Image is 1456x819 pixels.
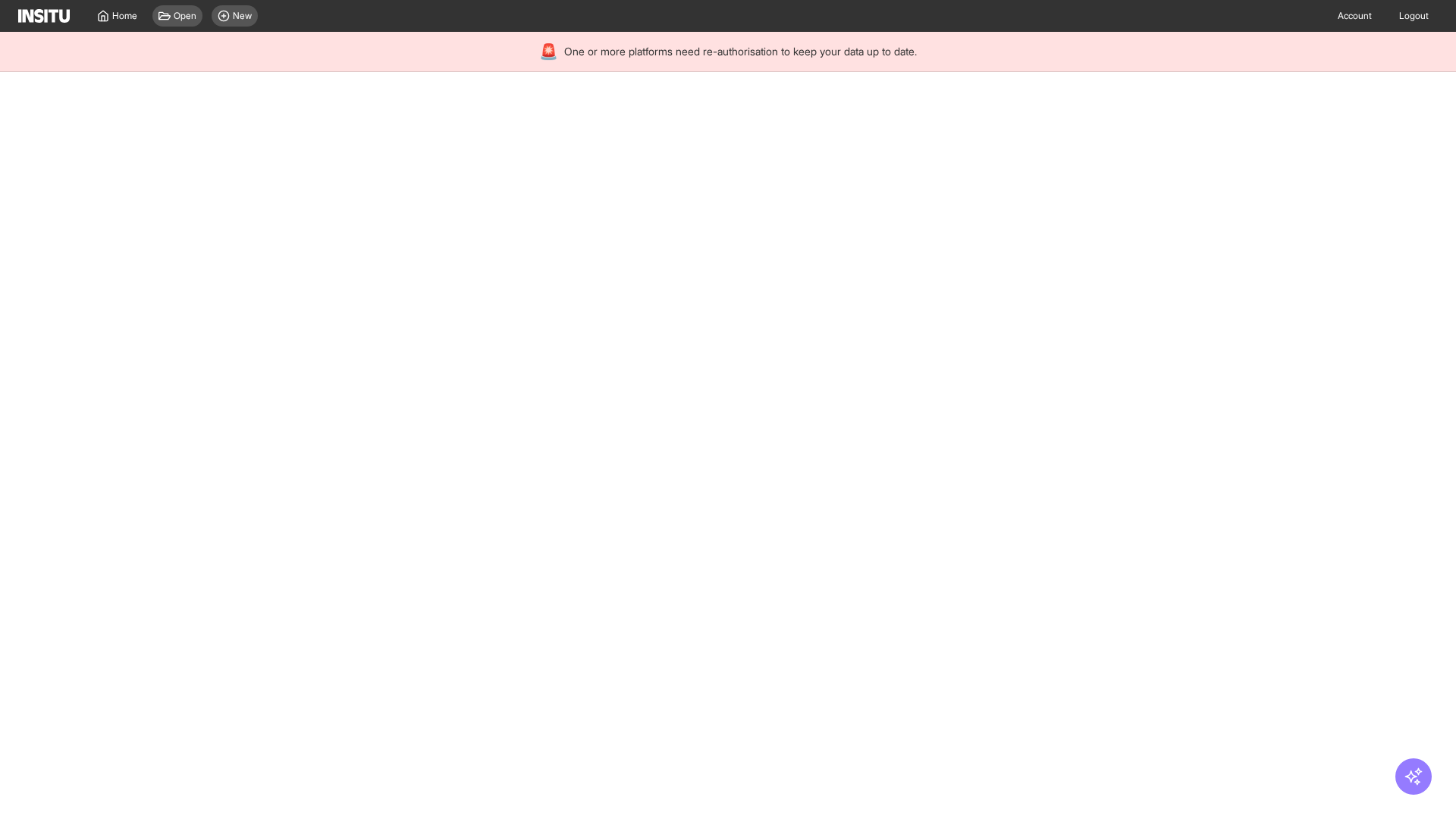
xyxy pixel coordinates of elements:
[174,10,196,22] span: Open
[539,41,558,62] div: 🚨
[18,9,70,23] img: Logo
[564,44,917,59] span: One or more platforms need re-authorisation to keep your data up to date.
[233,10,252,22] span: New
[112,10,137,22] span: Home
